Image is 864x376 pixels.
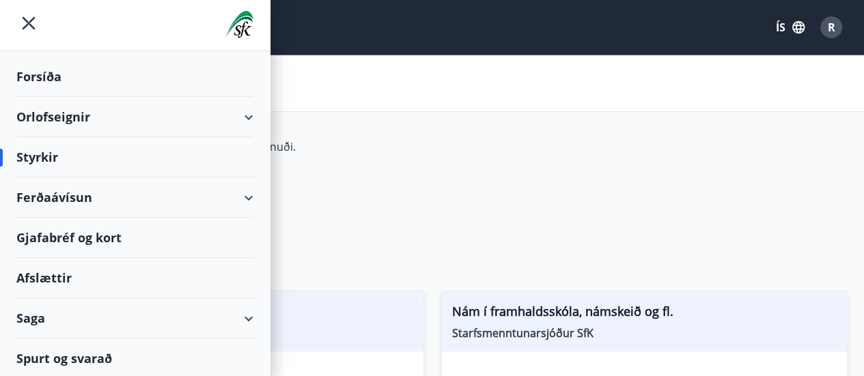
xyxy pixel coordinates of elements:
button: ÍS [768,15,812,40]
span: R [828,20,835,35]
div: Styrkir [16,137,253,177]
span: Starfsmenntunarsjóður SfK [452,326,837,341]
div: Afslættir [16,258,253,298]
div: Orlofseignir [16,97,253,137]
img: union_logo [225,11,253,38]
p: Styrkir á vegum félagsins eru greiddir tvisvar í mánuði. [16,139,661,154]
button: menu [16,11,41,35]
button: R [815,11,848,44]
div: Ferðaávísun [16,177,253,218]
span: Nám í framhaldsskóla, námskeið og fl. [452,302,837,326]
div: Saga [16,298,253,338]
div: Forsíða [16,57,253,97]
div: Gjafabréf og kort [16,218,253,258]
